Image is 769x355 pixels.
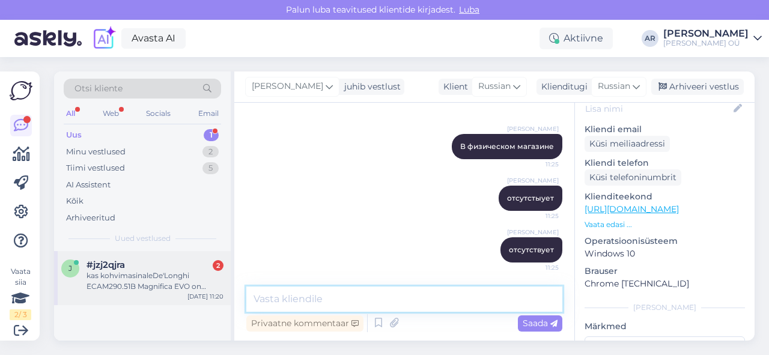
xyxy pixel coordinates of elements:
a: [PERSON_NAME][PERSON_NAME] OÜ [663,29,762,48]
div: [PERSON_NAME] [585,302,745,313]
p: Kliendi email [585,123,745,136]
div: Arhiveeritud [66,212,115,224]
img: Askly Logo [10,81,32,100]
p: Kliendi telefon [585,157,745,169]
div: AR [642,30,658,47]
span: [PERSON_NAME] [507,228,559,237]
div: [DATE] 11:20 [187,292,223,301]
p: Windows 10 [585,247,745,260]
a: [URL][DOMAIN_NAME] [585,204,679,214]
div: Küsi telefoninumbrit [585,169,681,186]
div: Privaatne kommentaar [246,315,363,332]
span: [PERSON_NAME] [507,124,559,133]
span: 11:25 [514,211,559,220]
div: Vaata siia [10,266,31,320]
div: 2 [213,260,223,271]
p: Brauser [585,265,745,278]
p: Klienditeekond [585,190,745,203]
a: Avasta AI [121,28,186,49]
div: [PERSON_NAME] [663,29,749,38]
span: 11:25 [514,263,559,272]
span: Saada [523,318,558,329]
p: Operatsioonisüsteem [585,235,745,247]
div: 5 [202,162,219,174]
div: juhib vestlust [339,80,401,93]
span: Otsi kliente [74,82,123,95]
span: отсутстыует [507,193,554,202]
p: Vaata edasi ... [585,219,745,230]
div: Minu vestlused [66,146,126,158]
img: explore-ai [91,26,117,51]
div: 2 [202,146,219,158]
span: Russian [598,80,630,93]
div: kas kohvimasinaleDe'Longhi ECAM290.51B Magnifica EVO on [PERSON_NAME] [PERSON_NAME] veefiltrit? [87,270,223,292]
span: Russian [478,80,511,93]
div: Aktiivne [540,28,613,49]
p: Chrome [TECHNICAL_ID] [585,278,745,290]
div: [PERSON_NAME] OÜ [663,38,749,48]
span: j [68,264,72,273]
div: Arhiveeri vestlus [651,79,744,95]
div: Socials [144,106,173,121]
span: В физическом магазине [460,142,554,151]
span: отсутствует [509,245,554,254]
span: 11:25 [514,160,559,169]
div: All [64,106,78,121]
div: Küsi meiliaadressi [585,136,670,152]
div: Kõik [66,195,84,207]
div: Email [196,106,221,121]
div: Klienditugi [536,80,588,93]
span: Luba [455,4,483,15]
div: 1 [204,129,219,141]
span: [PERSON_NAME] [252,80,323,93]
span: #jzj2qjra [87,259,125,270]
div: AI Assistent [66,179,111,191]
p: Märkmed [585,320,745,333]
div: Web [100,106,121,121]
input: Lisa nimi [585,102,731,115]
div: 2 / 3 [10,309,31,320]
div: Klient [439,80,468,93]
div: Uus [66,129,82,141]
span: [PERSON_NAME] [507,176,559,185]
span: Uued vestlused [115,233,171,244]
div: Tiimi vestlused [66,162,125,174]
